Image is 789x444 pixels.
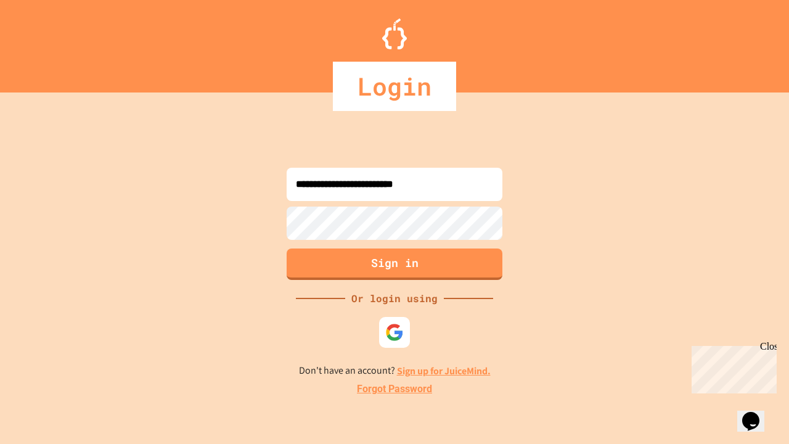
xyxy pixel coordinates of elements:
button: Sign in [287,249,502,280]
img: google-icon.svg [385,323,404,342]
a: Forgot Password [357,382,432,397]
div: Chat with us now!Close [5,5,85,78]
a: Sign up for JuiceMind. [397,364,491,377]
div: Login [333,62,456,111]
p: Don't have an account? [299,363,491,379]
div: Or login using [345,291,444,306]
iframe: chat widget [737,395,777,432]
img: Logo.svg [382,18,407,49]
iframe: chat widget [687,341,777,393]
